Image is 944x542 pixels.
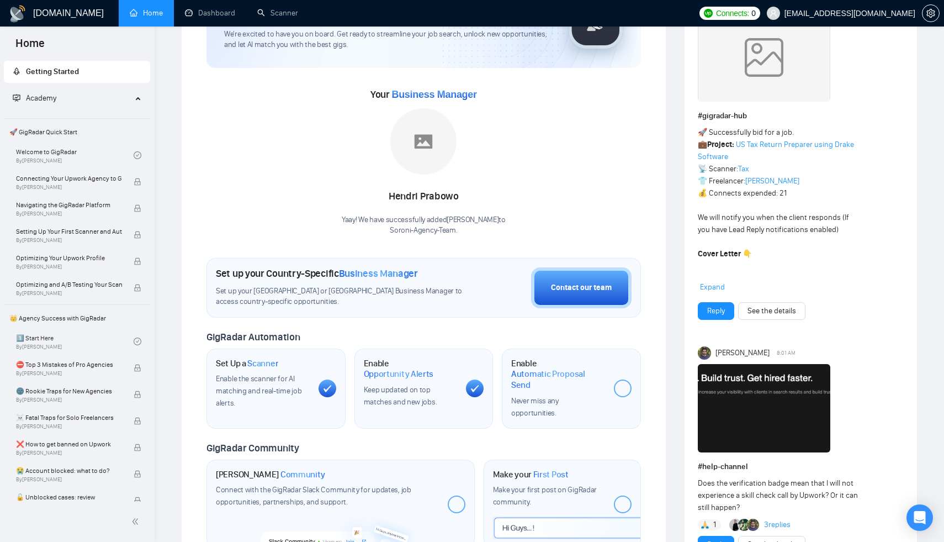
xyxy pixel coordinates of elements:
[370,88,477,101] span: Your
[134,497,141,504] span: lock
[747,519,759,531] img: Toby Fox-Mason
[216,485,411,507] span: Connect with the GigRadar Slack Community for updates, job opportunities, partnerships, and support.
[216,267,418,280] h1: Set up your Country-Specific
[130,8,163,18] a: homeHome
[715,347,770,359] span: [PERSON_NAME]
[134,364,141,372] span: lock
[698,302,734,320] button: Reply
[7,35,54,59] span: Home
[738,164,749,173] a: Tax
[511,358,605,391] h1: Enable
[700,282,725,292] span: Expand
[364,385,437,407] span: Keep updated on top matches and new jobs.
[224,29,550,50] span: We're excited to have you on board. Get ready to streamline your job search, unlock new opportuni...
[390,108,457,175] img: placeholder.png
[738,519,750,531] img: Vlad
[134,391,141,398] span: lock
[5,307,149,329] span: 👑 Agency Success with GigRadar
[729,519,741,531] img: Dima
[134,284,141,292] span: lock
[747,305,796,317] a: See the details
[16,386,122,397] span: 🌚 Rookie Traps for New Agencies
[531,267,632,308] button: Contact our team
[698,110,904,122] h1: # gigradar-hub
[738,302,805,320] button: See the details
[16,237,122,244] span: By [PERSON_NAME]
[13,67,20,75] span: rocket
[16,412,122,423] span: ☠️ Fatal Traps for Solo Freelancers
[770,9,777,17] span: user
[216,358,278,369] h1: Set Up a
[922,9,940,18] a: setting
[216,374,301,408] span: Enable the scanner for AI matching and real-time job alerts.
[16,439,122,450] span: ❌ How to get banned on Upwork
[134,231,141,239] span: lock
[698,140,854,161] a: US Tax Return Preparer using Drake Software
[922,4,940,22] button: setting
[26,93,56,103] span: Academy
[13,94,20,102] span: fund-projection-screen
[745,176,799,186] a: [PERSON_NAME]
[134,257,141,265] span: lock
[16,211,122,217] span: By [PERSON_NAME]
[764,519,791,530] a: 3replies
[185,8,235,18] a: dashboardDashboard
[701,521,709,529] img: 🙏
[922,9,939,18] span: setting
[698,346,711,360] img: Toby Fox-Mason
[134,151,141,159] span: check-circle
[707,140,734,149] strong: Project:
[698,477,863,514] div: Does the verification badge mean that I will not experience a skill check call by Upwork? Or it c...
[257,8,298,18] a: searchScanner
[16,465,122,476] span: 😭 Account blocked: what to do?
[280,469,325,480] span: Community
[206,442,299,454] span: GigRadar Community
[134,178,141,186] span: lock
[364,369,434,380] span: Opportunity Alerts
[216,286,465,307] span: Set up your [GEOGRAPHIC_DATA] or [GEOGRAPHIC_DATA] Business Manager to access country-specific op...
[698,13,830,102] img: weqQh+iSagEgQAAAABJRU5ErkJggg==
[16,226,122,237] span: Setting Up Your First Scanner and Auto-Bidder
[16,492,122,503] span: 🔓 Unblocked cases: review
[339,267,418,280] span: Business Manager
[5,121,149,143] span: 🚀 GigRadar Quick Start
[342,225,506,236] p: Soroni-Agency-Team .
[16,370,122,377] span: By [PERSON_NAME]
[391,89,476,100] span: Business Manager
[751,7,756,19] span: 0
[134,204,141,212] span: lock
[134,444,141,451] span: lock
[134,338,141,345] span: check-circle
[131,516,142,527] span: double-left
[906,504,933,531] div: Open Intercom Messenger
[16,199,122,211] span: Navigating the GigRadar Platform
[16,450,122,456] span: By [PERSON_NAME]
[247,358,278,369] span: Scanner
[713,519,716,530] span: 1
[134,470,141,478] span: lock
[16,264,122,270] span: By [PERSON_NAME]
[493,485,597,507] span: Make your first post on GigRadar community.
[342,215,506,236] div: Yaay! We have successfully added [PERSON_NAME] to
[26,67,79,76] span: Getting Started
[551,282,612,294] div: Contact our team
[16,423,122,430] span: By [PERSON_NAME]
[698,364,830,452] img: F09EZLHMK8X-Screenshot%202025-09-16%20at%205.00.41%E2%80%AFpm.png
[16,329,134,354] a: 1️⃣ Start HereBy[PERSON_NAME]
[716,7,749,19] span: Connects:
[16,252,122,264] span: Optimizing Your Upwork Profile
[16,476,122,483] span: By [PERSON_NAME]
[511,369,605,390] span: Automatic Proposal Send
[16,143,134,167] a: Welcome to GigRadarBy[PERSON_NAME]
[206,331,300,343] span: GigRadar Automation
[493,469,569,480] h1: Make your
[4,61,150,83] li: Getting Started
[216,469,325,480] h1: [PERSON_NAME]
[134,417,141,425] span: lock
[9,5,26,23] img: logo
[777,348,795,358] span: 8:01 AM
[704,9,713,18] img: upwork-logo.png
[16,290,122,297] span: By [PERSON_NAME]
[511,396,559,418] span: Never miss any opportunities.
[16,397,122,403] span: By [PERSON_NAME]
